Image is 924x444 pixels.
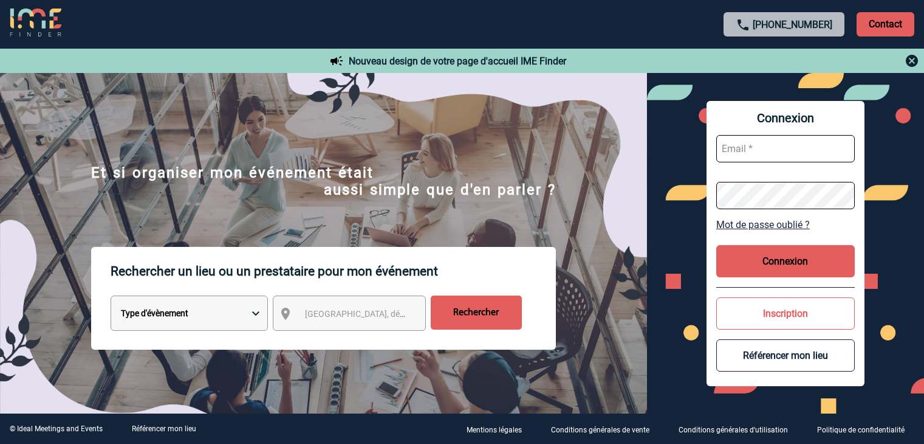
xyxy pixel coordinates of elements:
a: Mot de passe oublié ? [716,219,855,231]
a: Mentions légales [457,423,541,435]
input: Email * [716,135,855,162]
button: Référencer mon lieu [716,339,855,372]
p: Contact [857,12,914,36]
span: Connexion [716,111,855,125]
button: Connexion [716,245,855,277]
button: Inscription [716,297,855,330]
a: Conditions générales d'utilisation [669,423,807,435]
p: Conditions générales de vente [551,426,649,434]
a: Politique de confidentialité [807,423,924,435]
p: Rechercher un lieu ou un prestataire pour mon événement [111,247,556,296]
p: Mentions légales [467,426,522,434]
p: Conditions générales d'utilisation [679,426,788,434]
img: call-24-px.png [736,18,750,32]
a: Référencer mon lieu [132,425,196,433]
div: © Ideal Meetings and Events [10,425,103,433]
input: Rechercher [431,296,522,330]
p: Politique de confidentialité [817,426,905,434]
a: [PHONE_NUMBER] [753,19,832,30]
a: Conditions générales de vente [541,423,669,435]
span: [GEOGRAPHIC_DATA], département, région... [305,309,474,319]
